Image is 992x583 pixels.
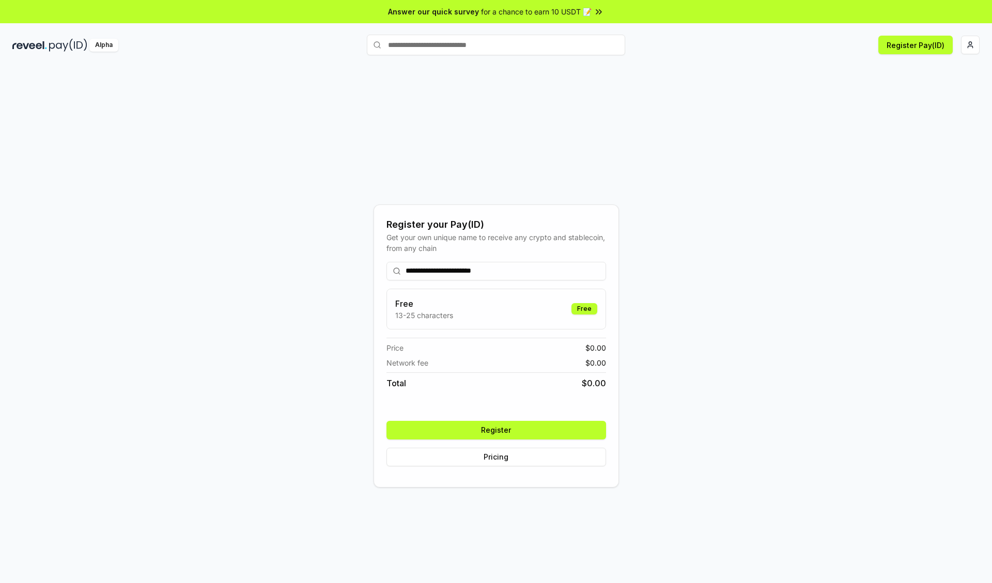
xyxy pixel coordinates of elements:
[386,232,606,254] div: Get your own unique name to receive any crypto and stablecoin, from any chain
[582,377,606,389] span: $ 0.00
[481,6,592,17] span: for a chance to earn 10 USDT 📝
[585,342,606,353] span: $ 0.00
[395,310,453,321] p: 13-25 characters
[89,39,118,52] div: Alpha
[571,303,597,314] div: Free
[388,6,479,17] span: Answer our quick survey
[386,357,428,368] span: Network fee
[878,36,953,54] button: Register Pay(ID)
[386,377,406,389] span: Total
[585,357,606,368] span: $ 0.00
[12,39,47,52] img: reveel_dark
[386,217,606,232] div: Register your Pay(ID)
[386,421,606,439] button: Register
[395,297,453,310] h3: Free
[386,342,404,353] span: Price
[49,39,87,52] img: pay_id
[386,448,606,466] button: Pricing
